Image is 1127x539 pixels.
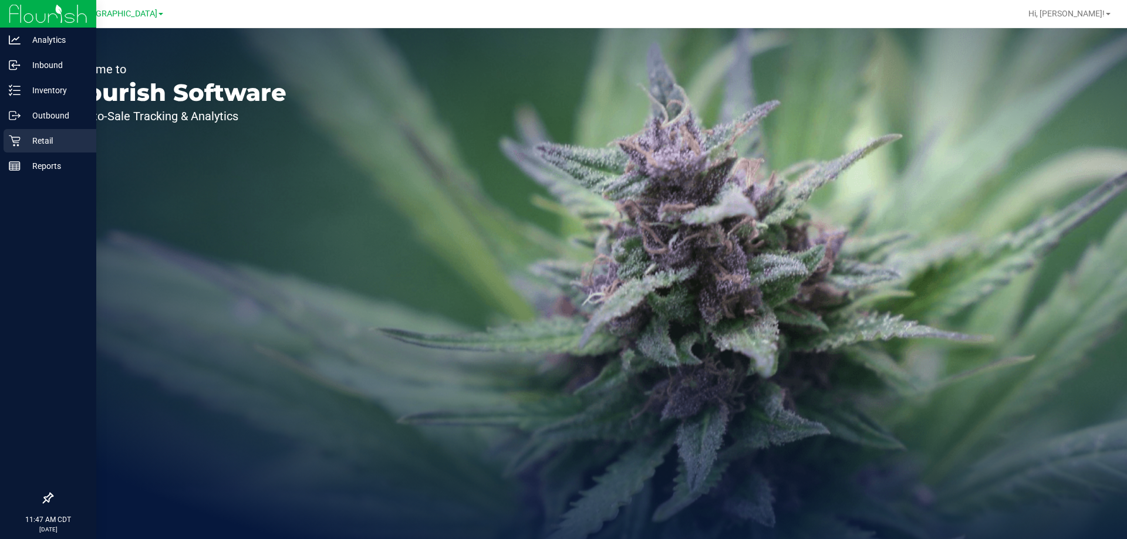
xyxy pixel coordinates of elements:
[9,110,21,121] inline-svg: Outbound
[9,160,21,172] inline-svg: Reports
[5,525,91,534] p: [DATE]
[9,59,21,71] inline-svg: Inbound
[9,84,21,96] inline-svg: Inventory
[63,63,286,75] p: Welcome to
[9,135,21,147] inline-svg: Retail
[63,110,286,122] p: Seed-to-Sale Tracking & Analytics
[21,109,91,123] p: Outbound
[77,9,157,19] span: [GEOGRAPHIC_DATA]
[9,34,21,46] inline-svg: Analytics
[63,81,286,104] p: Flourish Software
[21,83,91,97] p: Inventory
[21,159,91,173] p: Reports
[1028,9,1105,18] span: Hi, [PERSON_NAME]!
[5,514,91,525] p: 11:47 AM CDT
[21,33,91,47] p: Analytics
[21,58,91,72] p: Inbound
[21,134,91,148] p: Retail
